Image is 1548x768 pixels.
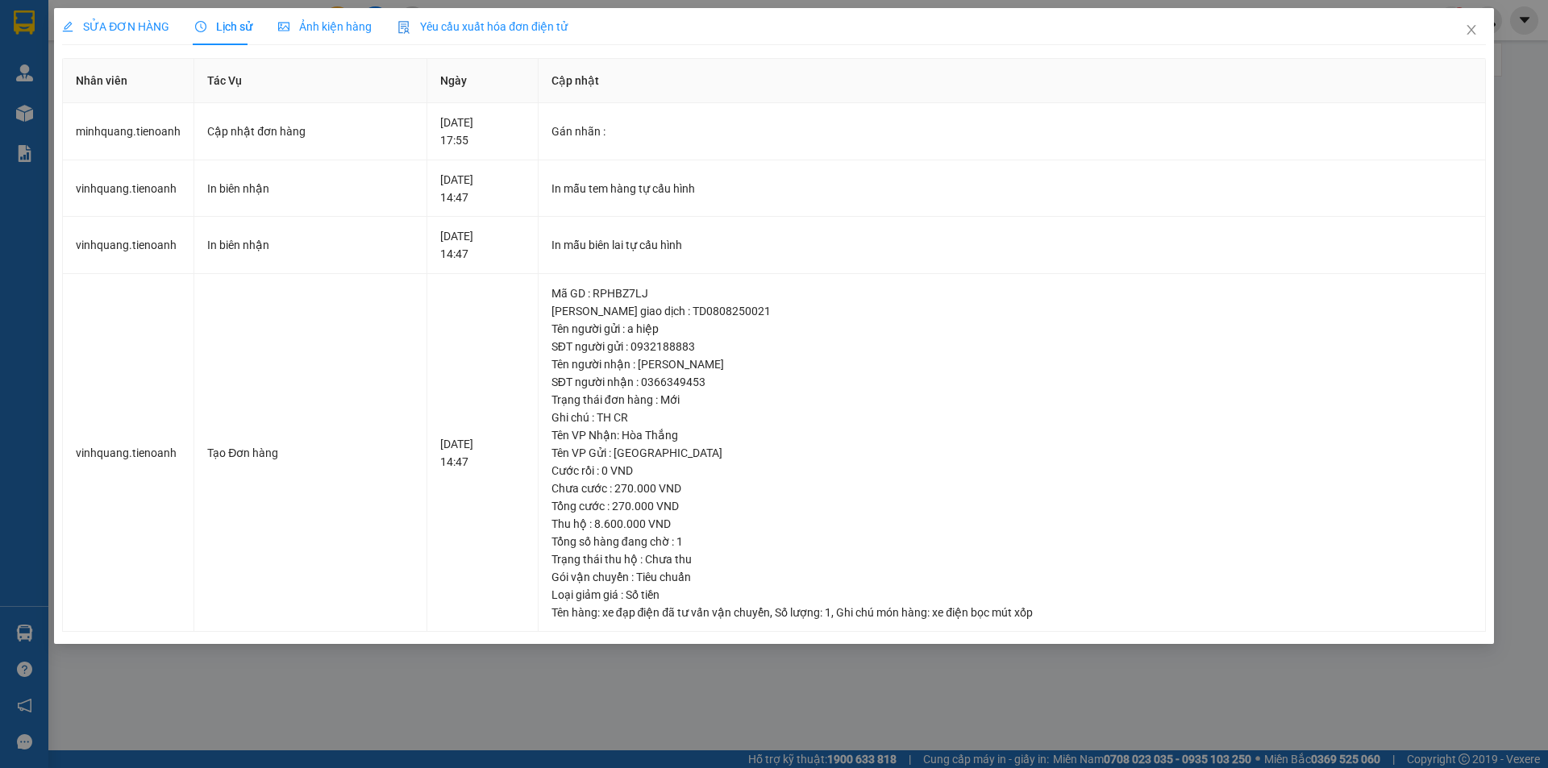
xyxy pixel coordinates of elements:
div: [DATE] 14:47 [440,171,525,206]
td: vinhquang.tienoanh [63,160,194,218]
th: Nhân viên [63,59,194,103]
div: Trạng thái đơn hàng : Mới [551,391,1472,409]
th: Tác Vụ [194,59,427,103]
div: [PERSON_NAME] giao dịch : TD0808250021 [551,302,1472,320]
div: Tạo Đơn hàng [207,444,414,462]
td: vinhquang.tienoanh [63,217,194,274]
div: [DATE] 14:47 [440,227,525,263]
div: Loại giảm giá : Số tiền [551,586,1472,604]
div: Trạng thái thu hộ : Chưa thu [551,550,1472,568]
span: xe đạp điện đã tư vấn vận chuyển [602,606,770,619]
span: SỬA ĐƠN HÀNG [62,20,169,33]
span: Ảnh kiện hàng [278,20,372,33]
div: Mã GD : RPHBZ7LJ [551,284,1472,302]
div: In mẫu biên lai tự cấu hình [551,236,1472,254]
div: Chưa cước : 270.000 VND [551,479,1472,497]
div: Tên người nhận : [PERSON_NAME] [551,355,1472,373]
img: icon [397,21,410,34]
td: minhquang.tienoanh [63,103,194,160]
div: [DATE] 14:47 [440,435,525,471]
span: picture [278,21,289,32]
div: In biên nhận [207,236,414,254]
div: Tên VP Nhận: Hòa Thắng [551,426,1472,444]
td: vinhquang.tienoanh [63,274,194,633]
div: In mẫu tem hàng tự cấu hình [551,180,1472,197]
th: Ngày [427,59,539,103]
div: Tên VP Gửi : [GEOGRAPHIC_DATA] [551,444,1472,462]
div: Tổng số hàng đang chờ : 1 [551,533,1472,550]
div: Gán nhãn : [551,122,1472,140]
button: Close [1449,8,1494,53]
div: Ghi chú : TH CR [551,409,1472,426]
div: Cập nhật đơn hàng [207,122,414,140]
span: clock-circle [195,21,206,32]
span: Lịch sử [195,20,252,33]
div: Thu hộ : 8.600.000 VND [551,515,1472,533]
div: Tên hàng: , Số lượng: , Ghi chú món hàng: [551,604,1472,621]
div: In biên nhận [207,180,414,197]
div: Gói vận chuyển : Tiêu chuẩn [551,568,1472,586]
th: Cập nhật [539,59,1486,103]
div: SĐT người gửi : 0932188883 [551,338,1472,355]
span: 1 [825,606,831,619]
div: SĐT người nhận : 0366349453 [551,373,1472,391]
span: edit [62,21,73,32]
div: Tên người gửi : a hiệp [551,320,1472,338]
span: xe điện bọc mút xốp [932,606,1033,619]
span: close [1465,23,1478,36]
div: Tổng cước : 270.000 VND [551,497,1472,515]
div: [DATE] 17:55 [440,114,525,149]
div: Cước rồi : 0 VND [551,462,1472,479]
span: Yêu cầu xuất hóa đơn điện tử [397,20,568,33]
